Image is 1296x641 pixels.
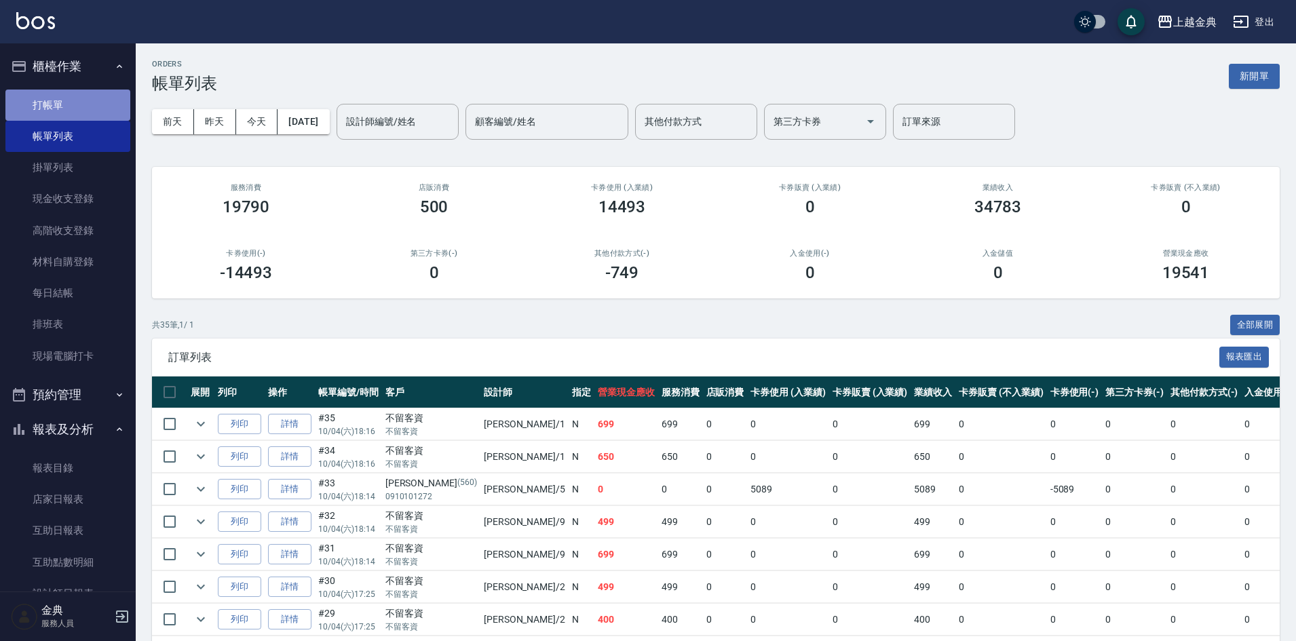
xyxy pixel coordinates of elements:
td: 0 [1167,506,1242,538]
td: 0 [703,506,748,538]
td: 0 [955,506,1046,538]
td: 0 [703,473,748,505]
button: 報表匯出 [1219,347,1270,368]
button: save [1118,8,1145,35]
img: Person [11,603,38,630]
div: 不留客資 [385,606,477,621]
td: 0 [829,604,911,636]
td: 0 [829,571,911,603]
button: expand row [191,479,211,499]
p: 共 35 筆, 1 / 1 [152,319,194,331]
td: #31 [315,539,382,570]
td: 0 [1167,604,1242,636]
td: 499 [911,506,955,538]
h2: 入金儲值 [920,249,1075,258]
td: 0 [1047,571,1103,603]
a: 材料自購登錄 [5,246,130,277]
td: 0 [703,441,748,473]
h3: 34783 [974,197,1022,216]
p: 10/04 (六) 17:25 [318,621,379,633]
a: 打帳單 [5,90,130,121]
button: 報表及分析 [5,412,130,447]
td: [PERSON_NAME] /5 [480,473,569,505]
td: #33 [315,473,382,505]
a: 掛單列表 [5,152,130,183]
td: 5089 [911,473,955,505]
td: 699 [658,408,703,440]
th: 帳單編號/時間 [315,376,382,408]
td: 0 [1102,506,1167,538]
td: 0 [1167,441,1242,473]
p: 不留客資 [385,621,477,633]
td: 0 [658,473,703,505]
button: 上越金典 [1151,8,1222,36]
h3: 14493 [598,197,646,216]
div: [PERSON_NAME] [385,476,477,490]
button: [DATE] [278,109,329,134]
td: 699 [594,408,658,440]
td: 0 [1102,473,1167,505]
td: [PERSON_NAME] /9 [480,506,569,538]
h3: 0 [805,197,815,216]
h2: 其他付款方式(-) [544,249,700,258]
td: 699 [911,408,955,440]
td: 400 [658,604,703,636]
td: 0 [829,408,911,440]
button: 列印 [218,414,261,435]
p: (560) [457,476,477,490]
td: 400 [594,604,658,636]
h2: 入金使用(-) [732,249,888,258]
td: 499 [594,571,658,603]
div: 不留客資 [385,574,477,588]
a: 詳情 [268,446,311,467]
td: 400 [911,604,955,636]
button: expand row [191,577,211,597]
p: 10/04 (六) 18:14 [318,523,379,535]
td: 0 [747,571,829,603]
td: 0 [1167,473,1242,505]
p: 不留客資 [385,556,477,568]
p: 不留客資 [385,425,477,438]
td: 0 [829,473,911,505]
a: 詳情 [268,577,311,598]
p: 10/04 (六) 18:14 [318,490,379,503]
h3: 0 [805,263,815,282]
button: expand row [191,414,211,434]
h2: 卡券使用 (入業績) [544,183,700,192]
button: 登出 [1227,9,1280,35]
td: 650 [658,441,703,473]
button: 昨天 [194,109,236,134]
button: 新開單 [1229,64,1280,89]
button: 櫃檯作業 [5,49,130,84]
a: 設計師日報表 [5,578,130,609]
button: 列印 [218,544,261,565]
td: 0 [594,473,658,505]
th: 指定 [569,376,594,408]
td: 0 [1167,571,1242,603]
button: 列印 [218,479,261,500]
button: 列印 [218,609,261,630]
td: #35 [315,408,382,440]
td: N [569,539,594,570]
td: 0 [1102,539,1167,570]
td: 0 [1047,539,1103,570]
span: 訂單列表 [168,351,1219,364]
td: 0 [1102,441,1167,473]
h3: 0 [993,263,1003,282]
td: 0 [747,408,829,440]
td: 0 [703,604,748,636]
td: 0 [1102,571,1167,603]
th: 服務消費 [658,376,703,408]
button: 列印 [218,446,261,467]
th: 列印 [214,376,265,408]
a: 詳情 [268,479,311,500]
td: 699 [658,539,703,570]
td: N [569,506,594,538]
div: 上越金典 [1173,14,1217,31]
h5: 金典 [41,604,111,617]
td: 0 [1102,604,1167,636]
h2: 卡券販賣 (不入業績) [1108,183,1263,192]
td: -5089 [1047,473,1103,505]
td: 0 [747,441,829,473]
td: 499 [911,571,955,603]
